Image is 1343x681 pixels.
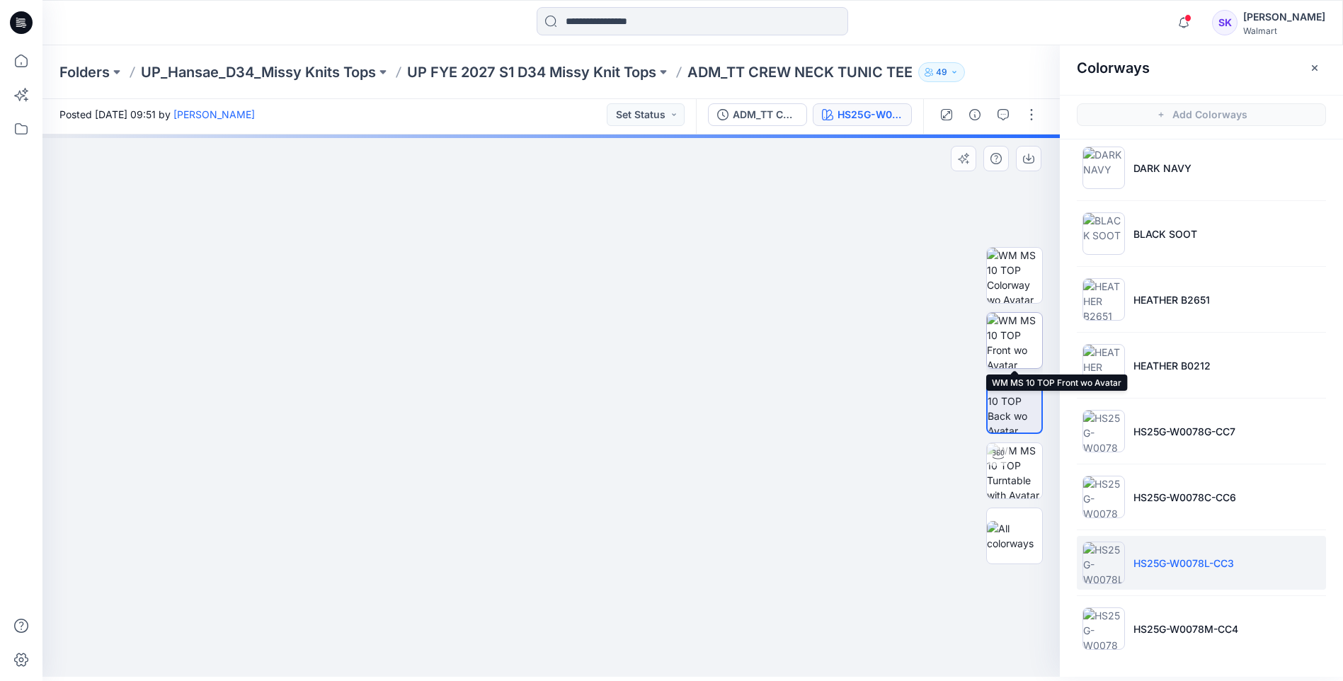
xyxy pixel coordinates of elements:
[1133,358,1211,373] p: HEATHER B0212
[1082,476,1125,518] img: HS25G-W0078C-CC6
[708,103,807,126] button: ADM_TT CREW NECK TUNIC TEE
[988,379,1041,433] img: WM MS 10 TOP Back wo Avatar
[964,103,986,126] button: Details
[1082,344,1125,387] img: HEATHER B0212
[141,62,376,82] a: UP_Hansae_D34_Missy Knits Tops
[918,62,965,82] button: 49
[813,103,912,126] button: HS25G-W0078L-CC3
[987,248,1042,303] img: WM MS 10 TOP Colorway wo Avatar
[987,313,1042,368] img: WM MS 10 TOP Front wo Avatar
[173,108,255,120] a: [PERSON_NAME]
[1133,556,1234,571] p: HS25G-W0078L-CC3
[987,521,1042,551] img: All colorways
[1082,542,1125,584] img: HS25G-W0078L-CC3
[1082,410,1125,452] img: HS25G-W0078G-CC7
[987,443,1042,498] img: WM MS 10 TOP Turntable with Avatar
[733,107,798,122] div: ADM_TT CREW NECK TUNIC TEE
[59,62,110,82] a: Folders
[1082,278,1125,321] img: HEATHER B2651
[936,64,947,80] p: 49
[1243,8,1325,25] div: [PERSON_NAME]
[59,107,255,122] span: Posted [DATE] 09:51 by
[838,107,903,122] div: HS25G-W0078L-CC3
[1133,161,1191,176] p: DARK NAVY
[1082,147,1125,189] img: DARK NAVY
[1133,424,1235,439] p: HS25G-W0078G-CC7
[1243,25,1325,36] div: Walmart
[1077,59,1150,76] h2: Colorways
[407,62,656,82] a: UP FYE 2027 S1 D34 Missy Knit Tops
[1082,212,1125,255] img: BLACK SOOT
[1212,10,1238,35] div: SK
[1133,292,1210,307] p: HEATHER B2651
[1133,227,1197,241] p: BLACK SOOT
[1133,490,1236,505] p: HS25G-W0078C-CC6
[1082,607,1125,650] img: HS25G-W0078M-CC4
[687,62,913,82] p: ADM_TT CREW NECK TUNIC TEE
[1133,622,1238,636] p: HS25G-W0078M-CC4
